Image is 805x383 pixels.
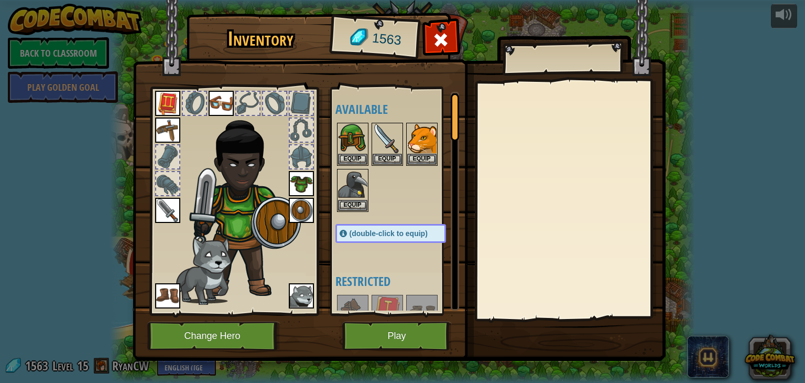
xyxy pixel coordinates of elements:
[373,154,402,165] button: Equip
[289,171,314,196] img: portrait.png
[289,198,314,223] img: portrait.png
[289,283,314,308] img: portrait.png
[147,322,280,350] button: Change Hero
[407,124,437,153] img: portrait.png
[373,124,402,153] img: portrait.png
[338,170,367,199] img: portrait.png
[342,322,452,350] button: Play
[407,296,437,325] img: portrait.png
[335,102,467,116] h4: Available
[338,124,367,153] img: portrait.png
[335,274,467,288] h4: Restricted
[407,154,437,165] button: Equip
[155,91,180,116] img: portrait.png
[194,28,328,50] h1: Inventory
[155,283,180,308] img: portrait.png
[338,200,367,211] button: Equip
[155,198,180,223] img: portrait.png
[338,154,367,165] button: Equip
[338,296,367,325] img: portrait.png
[350,229,428,238] span: (double-click to equip)
[209,91,234,116] img: portrait.png
[173,237,232,305] img: wolf-pup-paper-doll.png
[373,296,402,325] img: portrait.png
[371,29,402,50] span: 1563
[189,107,302,300] img: female.png
[155,118,180,143] img: portrait.png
